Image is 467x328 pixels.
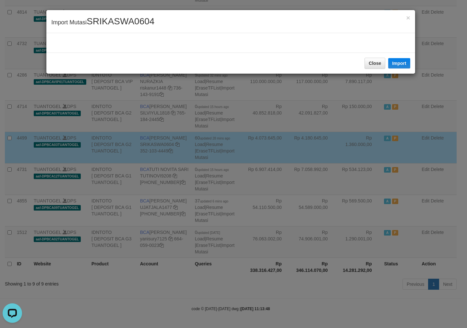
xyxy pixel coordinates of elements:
[406,14,410,21] span: ×
[406,14,410,21] button: Close
[388,58,410,68] button: Import
[3,3,22,22] button: Open LiveChat chat widget
[87,16,154,26] span: SRIKASWA0604
[365,58,385,69] button: Close
[51,19,154,26] span: Import Mutasi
